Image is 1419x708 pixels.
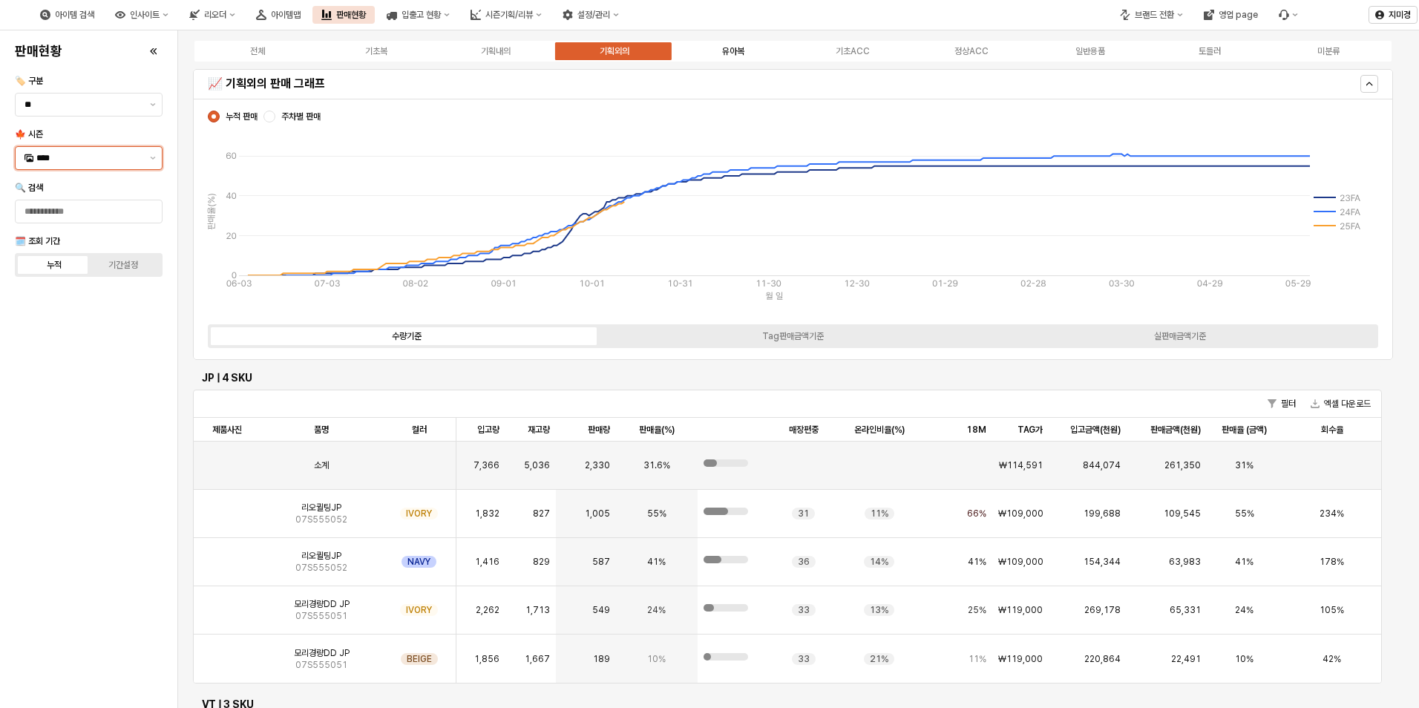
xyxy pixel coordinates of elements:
label: 토들러 [1150,45,1268,58]
button: 영업 page [1195,6,1267,24]
label: Tag판매금액기준 [600,330,986,343]
div: 미분류 [1317,46,1340,56]
span: 55% [647,508,666,519]
h5: 📈 기획외의 판매 그래프 [208,76,1083,91]
div: 전체 [250,46,265,56]
span: 입고량 [477,424,499,436]
span: 🏷️ 구분 [15,76,43,86]
span: 13% [870,604,888,616]
div: Menu item 6 [1270,6,1307,24]
span: 판매율 (금액) [1222,424,1267,436]
div: 판매현황 [312,6,375,24]
h6: JP | 4 SKU [202,371,1373,384]
div: 판매현황 [336,10,366,20]
span: 주차별 판매 [281,111,321,122]
span: 25% [968,604,986,616]
span: 549 [592,604,610,616]
button: 제안 사항 표시 [144,94,162,116]
button: 시즌기획/리뷰 [462,6,551,24]
span: 41% [647,556,666,568]
div: 설정/관리 [577,10,610,20]
span: 회수율 [1321,424,1343,436]
label: 유아복 [674,45,793,58]
span: IVORY [406,508,432,519]
span: 07S555051 [295,610,347,622]
span: 판매율(%) [639,424,675,436]
span: 11% [969,653,986,665]
span: ₩119,000 [998,604,1043,616]
label: 전체 [198,45,317,58]
span: ₩109,000 [998,508,1043,519]
span: 42% [1323,653,1341,665]
div: 누적 [47,260,62,270]
span: 판매량 [588,424,610,436]
span: 234% [1320,508,1344,519]
div: 리오더 [180,6,244,24]
div: 시즌기획/리뷰 [485,10,533,20]
label: 수량기준 [213,330,600,343]
span: 36 [798,556,810,568]
span: 🍁 시즌 [15,129,43,140]
div: 입출고 현황 [402,10,441,20]
label: 일반용품 [1031,45,1150,58]
span: 모리경량DD JP [294,598,350,610]
span: 41% [1235,556,1253,568]
button: 아이템 검색 [31,6,103,24]
div: Tag판매금액기준 [762,331,824,341]
span: 1,416 [475,556,499,568]
div: 유아복 [722,46,744,56]
span: 온라인비율(%) [854,424,905,436]
span: 07S555051 [295,659,347,671]
span: BEIGE [407,653,432,665]
span: 199,688 [1084,508,1121,519]
span: 재고량 [528,424,550,436]
div: 토들러 [1199,46,1221,56]
span: ₩109,000 [998,556,1043,568]
span: 189 [593,653,610,665]
span: 66% [967,508,986,519]
div: 실판매금액기준 [1154,331,1206,341]
span: 리오퀼팅JP [301,550,341,562]
div: 기획내의 [481,46,511,56]
div: 아이템맵 [271,10,301,20]
span: TAG가 [1017,424,1043,436]
span: 1,832 [475,508,499,519]
div: 일반용품 [1075,46,1105,56]
main: App Frame [178,30,1419,708]
span: 65,331 [1170,604,1201,616]
span: 109,545 [1164,508,1201,519]
span: 827 [533,508,550,519]
div: 인사이트 [106,6,177,24]
div: 영업 page [1219,10,1258,20]
h4: 판매현황 [15,44,62,59]
span: 24% [1235,604,1253,616]
label: 정상ACC [912,45,1031,58]
div: 수량기준 [392,331,422,341]
button: 아이템맵 [247,6,309,24]
span: 2,330 [585,459,610,471]
span: IVORY [406,604,432,616]
span: 14% [870,556,888,568]
button: Hide [1360,75,1378,93]
span: 829 [533,556,550,568]
span: 33 [798,653,810,665]
button: 브랜드 전환 [1111,6,1192,24]
span: 누적 판매 [226,111,258,122]
span: 7,366 [473,459,499,471]
button: 제안 사항 표시 [144,147,162,169]
span: 1,856 [474,653,499,665]
div: 기초복 [365,46,387,56]
span: 컬러 [412,424,427,436]
div: 아이템 검색 [55,10,94,20]
span: 220,864 [1084,653,1121,665]
span: 24% [647,604,666,616]
span: 소계 [314,459,329,471]
div: 기초ACC [836,46,870,56]
span: 21% [870,653,888,665]
span: 105% [1320,604,1344,616]
button: 입출고 현황 [378,6,459,24]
